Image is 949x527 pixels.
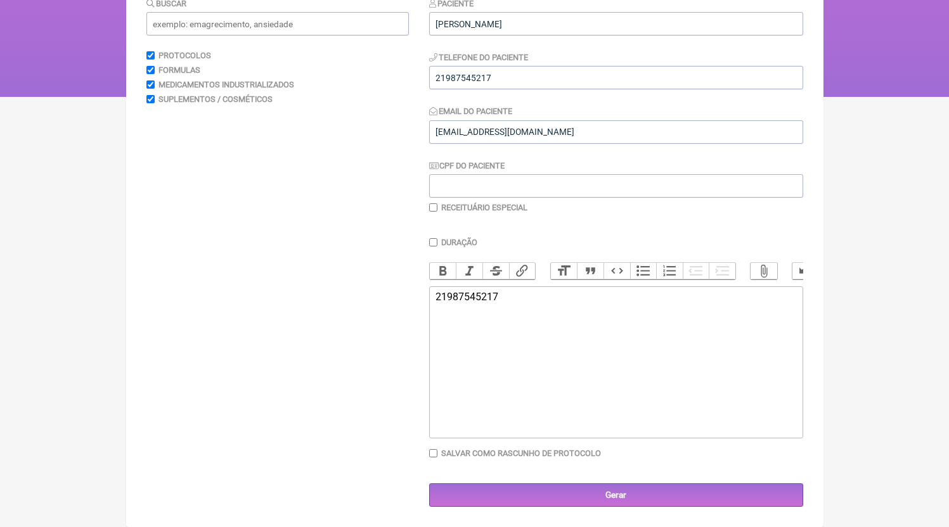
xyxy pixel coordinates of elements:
[158,80,294,89] label: Medicamentos Industrializados
[429,161,505,170] label: CPF do Paciente
[146,12,409,35] input: exemplo: emagrecimento, ansiedade
[709,263,735,279] button: Increase Level
[436,291,796,327] div: 21987545217
[158,65,200,75] label: Formulas
[792,263,819,279] button: Undo
[430,263,456,279] button: Bold
[751,263,777,279] button: Attach Files
[158,94,273,104] label: Suplementos / Cosméticos
[441,238,477,247] label: Duração
[441,203,527,212] label: Receituário Especial
[656,263,683,279] button: Numbers
[577,263,604,279] button: Quote
[604,263,630,279] button: Code
[630,263,657,279] button: Bullets
[482,263,509,279] button: Strikethrough
[551,263,578,279] button: Heading
[429,53,529,62] label: Telefone do Paciente
[456,263,482,279] button: Italic
[683,263,709,279] button: Decrease Level
[441,448,601,458] label: Salvar como rascunho de Protocolo
[509,263,536,279] button: Link
[158,51,211,60] label: Protocolos
[429,483,803,507] input: Gerar
[429,106,513,116] label: Email do Paciente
